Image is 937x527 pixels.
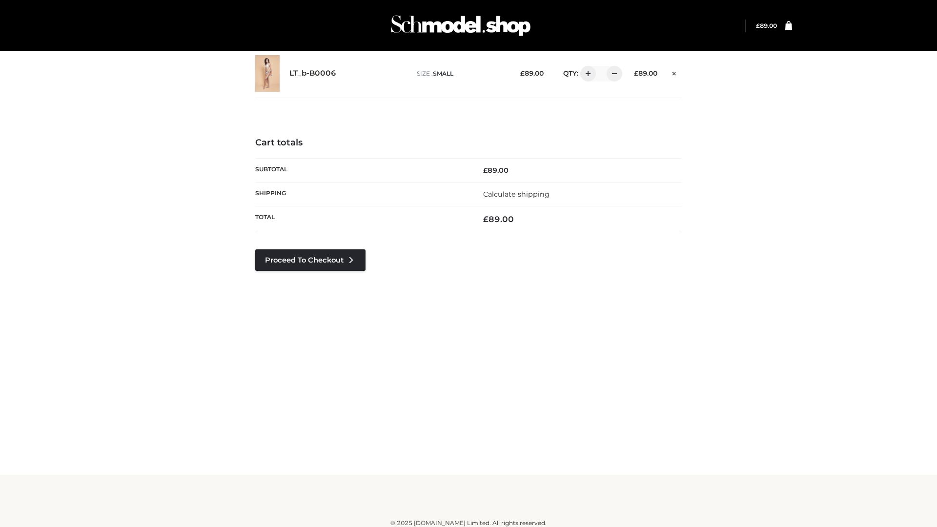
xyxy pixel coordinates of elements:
bdi: 89.00 [520,69,544,77]
bdi: 89.00 [483,214,514,224]
a: Remove this item [667,66,682,79]
th: Total [255,206,468,232]
a: £89.00 [756,22,777,29]
span: £ [483,166,488,175]
span: £ [634,69,638,77]
bdi: 89.00 [756,22,777,29]
h4: Cart totals [255,138,682,148]
bdi: 89.00 [634,69,657,77]
span: £ [756,22,760,29]
span: SMALL [433,70,453,77]
span: £ [520,69,525,77]
p: size : [417,69,505,78]
th: Subtotal [255,158,468,182]
bdi: 89.00 [483,166,509,175]
a: LT_b-B0006 [289,69,336,78]
a: Calculate shipping [483,190,550,199]
div: QTY: [553,66,619,81]
span: £ [483,214,489,224]
th: Shipping [255,182,468,206]
img: Schmodel Admin 964 [387,6,534,45]
a: Proceed to Checkout [255,249,366,271]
